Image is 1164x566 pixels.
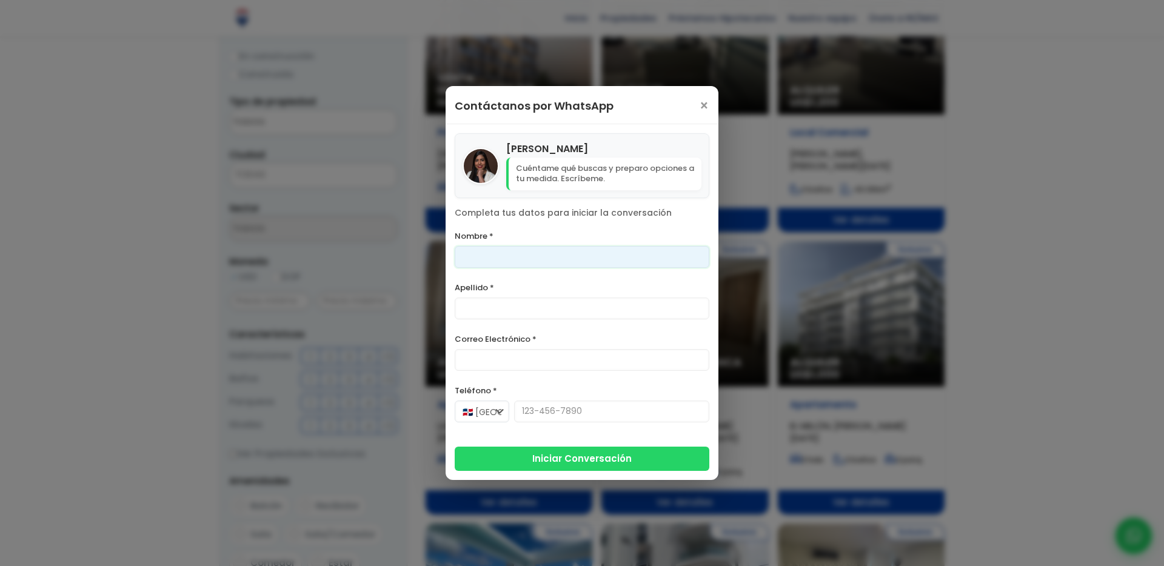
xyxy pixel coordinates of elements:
[455,228,709,244] label: Nombre *
[506,158,701,190] p: Cuéntame qué buscas y preparo opciones a tu medida. Escríbeme.
[514,401,709,422] input: 123-456-7890
[455,95,614,116] h3: Contáctanos por WhatsApp
[506,141,701,156] h4: [PERSON_NAME]
[464,149,498,183] img: NICOLE BALBUENA
[455,383,709,398] label: Teléfono *
[699,99,709,113] span: ×
[455,331,709,347] label: Correo Electrónico *
[455,207,709,219] p: Completa tus datos para iniciar la conversación
[455,280,709,295] label: Apellido *
[455,447,709,471] button: Iniciar Conversación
